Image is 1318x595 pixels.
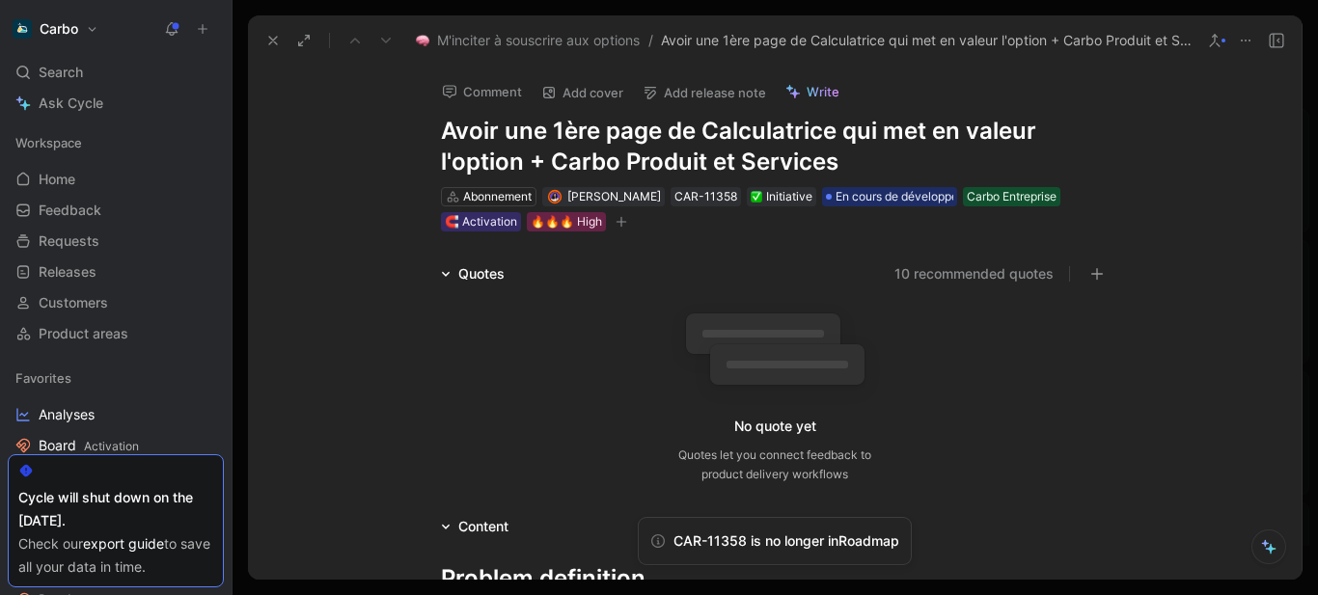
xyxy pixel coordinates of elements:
span: Product areas [39,324,128,343]
div: Content [458,515,508,538]
span: Analyses [39,405,95,424]
a: export guide [83,535,164,552]
div: Quotes [458,262,505,285]
span: Customers [39,293,108,312]
span: Requests [39,231,99,251]
a: Home [8,165,224,194]
button: 🧠M'inciter à souscrire aux options [411,29,645,52]
span: Write [807,83,839,100]
button: 10 recommended quotes [894,262,1054,285]
img: 🧠 [416,34,429,47]
button: Write [777,78,848,105]
span: Workspace [15,133,82,152]
span: Releases [39,262,96,282]
div: CAR-11358 [674,187,737,206]
div: Check our to save all your data in time. [18,532,213,579]
div: Workspace [8,128,224,157]
div: Content [433,515,516,538]
span: Ask Cycle [39,92,103,115]
button: Add cover [533,79,632,106]
span: / [648,29,653,52]
button: CarboCarbo [8,15,103,42]
div: Search [8,58,224,87]
span: CAR-11358 is no longer in Roadmap [673,532,899,549]
h1: Avoir une 1ère page de Calculatrice qui met en valeur l'option + Carbo Produit et Services [441,116,1109,177]
span: Search [39,61,83,84]
span: M'inciter à souscrire aux options [437,29,640,52]
a: BoardActivation [8,431,224,460]
img: avatar [549,192,560,203]
a: Releases [8,257,224,286]
div: 🔥🔥🔥 High [531,212,602,231]
button: Add release note [634,79,775,106]
span: [PERSON_NAME] [567,189,661,203]
span: Home [39,170,75,189]
div: No quote yet [734,415,816,438]
span: Avoir une 1ère page de Calculatrice qui met en valeur l'option + Carbo Produit et Services [661,29,1194,52]
div: Favorites [8,364,224,392]
div: Cycle will shut down on the [DATE]. [18,486,213,532]
div: 🧲 Activation [445,212,517,231]
span: Activation [84,439,139,453]
button: Comment [433,78,531,105]
img: Carbo [13,19,32,39]
a: Analyses [8,400,224,429]
h1: Carbo [40,20,78,38]
a: Product areas [8,319,224,348]
div: Quotes let you connect feedback to product delivery workflows [678,446,871,484]
div: Abonnement [463,187,532,206]
a: Ask Cycle [8,89,224,118]
img: ✅ [751,191,762,203]
span: En cours de développement [836,187,985,206]
span: Board [39,436,139,456]
a: Feedback [8,196,224,225]
div: En cours de développement [822,187,957,206]
a: Customers [8,288,224,317]
div: Carbo Entreprise [967,187,1057,206]
div: Initiative [751,187,812,206]
span: Favorites [15,368,71,388]
a: Requests [8,227,224,256]
span: Feedback [39,201,101,220]
div: ✅Initiative [747,187,816,206]
div: Quotes [433,262,512,285]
